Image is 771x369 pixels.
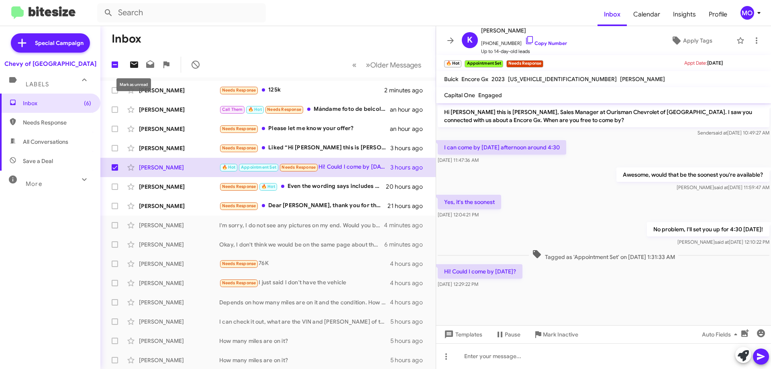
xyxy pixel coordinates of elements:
[438,212,479,218] span: [DATE] 12:04:21 PM
[714,184,728,190] span: said at
[734,6,762,20] button: MO
[461,75,488,83] span: Encore Gx
[281,165,316,170] span: Needs Response
[139,106,219,114] div: [PERSON_NAME]
[26,180,42,188] span: More
[97,3,266,22] input: Search
[443,327,482,342] span: Templates
[23,118,91,126] span: Needs Response
[347,57,361,73] button: Previous
[525,40,567,46] a: Copy Number
[384,221,429,229] div: 4 minutes ago
[222,280,256,285] span: Needs Response
[667,3,702,26] a: Insights
[390,106,429,114] div: an hour ago
[222,165,236,170] span: 🔥 Hot
[386,183,429,191] div: 20 hours ago
[390,260,429,268] div: 4 hours ago
[543,327,578,342] span: Mark Inactive
[444,75,458,83] span: Buick
[677,184,769,190] span: [PERSON_NAME] [DATE] 11:59:47 AM
[139,298,219,306] div: [PERSON_NAME]
[361,57,426,73] button: Next
[481,35,567,47] span: [PHONE_NUMBER]
[352,60,357,70] span: «
[467,34,473,47] span: K
[222,126,256,131] span: Needs Response
[438,157,479,163] span: [DATE] 11:47:36 AM
[390,356,429,364] div: 5 hours ago
[139,279,219,287] div: [PERSON_NAME]
[23,99,91,107] span: Inbox
[219,241,384,249] div: Okay, I don't think we would be on the same page about the value. I wouldn't even be selling one ...
[715,239,729,245] span: said at
[529,249,678,261] span: Tagged as 'Appointment Set' on [DATE] 1:31:33 AM
[444,60,461,67] small: 🔥 Hot
[139,202,219,210] div: [PERSON_NAME]
[139,163,219,171] div: [PERSON_NAME]
[481,47,567,55] span: Up to 14-day-old leads
[438,140,566,155] p: I can come by [DATE] afternoon around 4:30
[366,60,370,70] span: »
[438,281,478,287] span: [DATE] 12:29:22 PM
[650,33,732,48] button: Apply Tags
[478,92,502,99] span: Engaged
[241,165,276,170] span: Appointment Set
[219,278,390,287] div: I just said I don't have the vehicle
[620,75,665,83] span: [PERSON_NAME]
[139,144,219,152] div: [PERSON_NAME]
[219,337,390,345] div: How many miles are on it?
[438,264,522,279] p: Hi! Could I come by [DATE]?
[677,239,769,245] span: [PERSON_NAME] [DATE] 12:10:22 PM
[112,33,141,45] h1: Inbox
[698,130,769,136] span: Sender [DATE] 10:49:27 AM
[222,203,256,208] span: Needs Response
[508,75,617,83] span: [US_VEHICLE_IDENTIFICATION_NUMBER]
[139,337,219,345] div: [PERSON_NAME]
[683,33,712,48] span: Apply Tags
[219,356,390,364] div: How many miles are on it?
[370,61,421,69] span: Older Messages
[707,60,723,66] span: [DATE]
[505,327,520,342] span: Pause
[438,105,769,127] p: Hi [PERSON_NAME] this is [PERSON_NAME], Sales Manager at Ourisman Chevrolet of [GEOGRAPHIC_DATA]....
[527,327,585,342] button: Mark Inactive
[219,105,390,114] div: Mándame foto de beicolos
[219,318,390,326] div: I can check it out, what are the VIN and [PERSON_NAME] of the other one?
[384,241,429,249] div: 6 minutes ago
[23,157,53,165] span: Save a Deal
[348,57,426,73] nav: Page navigation example
[684,60,707,66] span: Appt Date:
[627,3,667,26] span: Calendar
[35,39,84,47] span: Special Campaign
[390,279,429,287] div: 4 hours ago
[390,163,429,171] div: 3 hours ago
[388,202,429,210] div: 21 hours ago
[222,88,256,93] span: Needs Response
[616,167,769,182] p: Awesome, would that be the soonest you're available?
[139,221,219,229] div: [PERSON_NAME]
[390,298,429,306] div: 4 hours ago
[219,221,384,229] div: I'm sorry, I do not see any pictures on my end. Would you be able to send them to my direct line?...
[222,184,256,189] span: Needs Response
[84,99,91,107] span: (6)
[506,60,543,67] small: Needs Response
[219,143,390,153] div: Liked “Hi [PERSON_NAME] this is [PERSON_NAME], Acquisition Specialist at Ourisman Chevrolet of [G...
[11,33,90,53] a: Special Campaign
[139,183,219,191] div: [PERSON_NAME]
[598,3,627,26] a: Inbox
[713,130,727,136] span: said at
[26,81,49,88] span: Labels
[436,327,489,342] button: Templates
[492,75,505,83] span: 2023
[139,86,219,94] div: [PERSON_NAME]
[702,3,734,26] a: Profile
[384,86,429,94] div: 2 minutes ago
[444,92,475,99] span: Capital One
[222,261,256,266] span: Needs Response
[219,86,384,95] div: 125k
[465,60,503,67] small: Appointment Set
